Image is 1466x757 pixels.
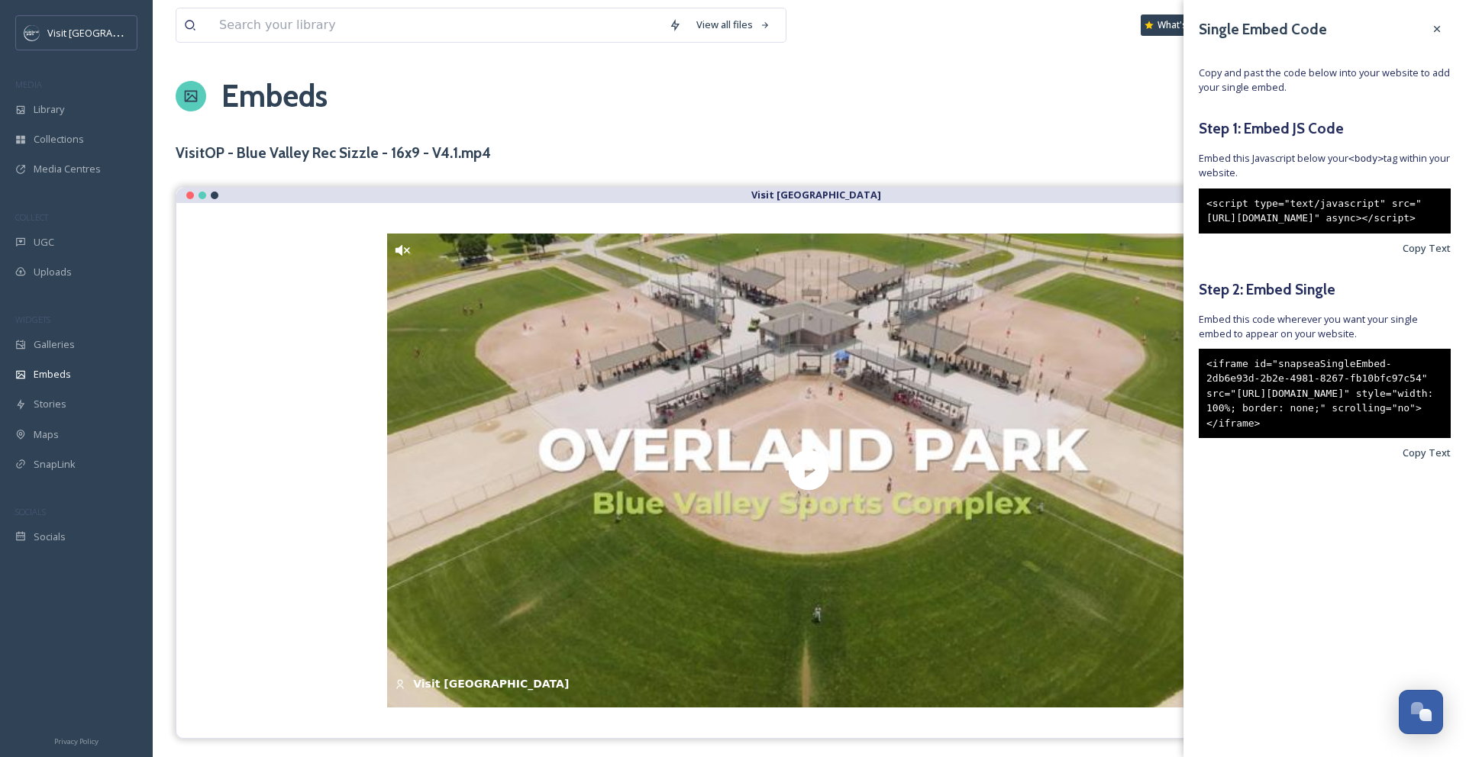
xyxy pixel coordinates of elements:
[15,506,46,517] span: SOCIALS
[34,235,54,250] span: UGC
[47,25,166,40] span: Visit [GEOGRAPHIC_DATA]
[1199,151,1451,180] span: Embed this Javascript below your tag within your website.
[689,10,778,40] a: View all files
[387,234,1231,707] img: thumbnail
[34,337,75,352] span: Galleries
[15,211,48,223] span: COLLECT
[1199,188,1451,234] div: <script type="text/javascript" src="[URL][DOMAIN_NAME]" async></script>
[34,102,64,117] span: Library
[34,162,101,176] span: Media Centres
[15,314,50,325] span: WIDGETS
[1403,446,1451,460] span: Copy Text
[54,736,98,746] span: Privacy Policy
[54,731,98,749] a: Privacy Policy
[212,8,661,42] input: Search your library
[1199,118,1451,140] h5: Step 1: Embed JS Code
[24,25,40,40] img: c3es6xdrejuflcaqpovn.png
[176,142,491,164] h3: VisitOP - Blue Valley Rec Sizzle - 16x9 - V4.1.mp4
[751,188,881,201] strong: Visit [GEOGRAPHIC_DATA]
[1403,241,1451,256] span: Copy Text
[1199,18,1327,40] h3: Single Embed Code
[387,668,1231,700] div: Visit [GEOGRAPHIC_DATA]
[1199,66,1451,95] span: Copy and past the code below into your website to add your single embed.
[1199,279,1451,301] h5: Step 2: Embed Single
[34,530,66,544] span: Socials
[15,79,42,90] span: MEDIA
[34,265,72,279] span: Uploads
[34,132,84,147] span: Collections
[34,427,59,442] span: Maps
[221,73,328,119] a: Embeds
[34,367,71,382] span: Embeds
[1199,349,1451,439] div: <iframe id="snapseaSingleEmbed-2db6e93d-2b2e-4981-8267-fb10bfc97c54" src="[URL][DOMAIN_NAME]" sty...
[34,397,66,411] span: Stories
[34,457,76,472] span: SnapLink
[1141,14,1217,36] a: What's New
[1399,690,1443,734] button: Open Chat
[1199,312,1451,341] span: Embed this code wherever you want your single embed to appear on your website.
[1348,153,1384,164] span: <body>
